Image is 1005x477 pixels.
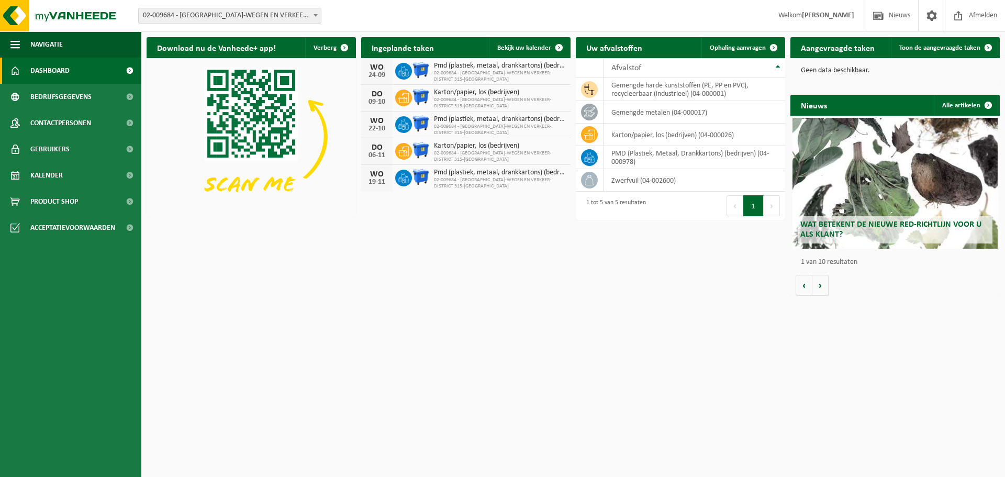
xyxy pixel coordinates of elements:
[434,97,565,109] span: 02-009684 - [GEOGRAPHIC_DATA]-WEGEN EN VERKEER-DISTRICT 315-[GEOGRAPHIC_DATA]
[30,84,92,110] span: Bedrijfsgegevens
[30,58,70,84] span: Dashboard
[139,8,321,23] span: 02-009684 - MOW-WEGEN EN VERKEER-DISTRICT 315-OOSTENDE - OOSTENDE
[812,275,829,296] button: Volgende
[412,141,430,159] img: WB-1100-HPE-BE-01
[412,61,430,79] img: WB-1100-HPE-BE-01
[891,37,999,58] a: Toon de aangevraagde taken
[30,215,115,241] span: Acceptatievoorwaarden
[147,37,286,58] h2: Download nu de Vanheede+ app!
[366,125,387,132] div: 22-10
[899,45,980,51] span: Toon de aangevraagde taken
[489,37,569,58] a: Bekijk uw kalender
[604,124,785,146] td: karton/papier, los (bedrijven) (04-000026)
[434,88,565,97] span: Karton/papier, los (bedrijven)
[366,90,387,98] div: DO
[366,143,387,152] div: DO
[434,70,565,83] span: 02-009684 - [GEOGRAPHIC_DATA]-WEGEN EN VERKEER-DISTRICT 315-[GEOGRAPHIC_DATA]
[434,62,565,70] span: Pmd (plastiek, metaal, drankkartons) (bedrijven)
[576,37,653,58] h2: Uw afvalstoffen
[412,88,430,106] img: WB-1100-HPE-BE-01
[366,117,387,125] div: WO
[790,37,885,58] h2: Aangevraagde taken
[366,63,387,72] div: WO
[314,45,337,51] span: Verberg
[412,115,430,132] img: WB-1100-HPE-BE-01
[710,45,766,51] span: Ophaling aanvragen
[802,12,854,19] strong: [PERSON_NAME]
[366,179,387,186] div: 19-11
[361,37,444,58] h2: Ingeplande taken
[434,115,565,124] span: Pmd (plastiek, metaal, drankkartons) (bedrijven)
[434,150,565,163] span: 02-009684 - [GEOGRAPHIC_DATA]-WEGEN EN VERKEER-DISTRICT 315-[GEOGRAPHIC_DATA]
[801,67,989,74] p: Geen data beschikbaar.
[366,170,387,179] div: WO
[434,142,565,150] span: Karton/papier, los (bedrijven)
[366,152,387,159] div: 06-11
[30,110,91,136] span: Contactpersonen
[30,136,70,162] span: Gebruikers
[604,101,785,124] td: gemengde metalen (04-000017)
[800,220,981,239] span: Wat betekent de nieuwe RED-richtlijn voor u als klant?
[611,64,641,72] span: Afvalstof
[727,195,743,216] button: Previous
[604,169,785,192] td: zwerfvuil (04-002600)
[701,37,784,58] a: Ophaling aanvragen
[434,169,565,177] span: Pmd (plastiek, metaal, drankkartons) (bedrijven)
[801,259,995,266] p: 1 van 10 resultaten
[412,168,430,186] img: WB-1100-HPE-BE-01
[796,275,812,296] button: Vorige
[30,162,63,188] span: Kalender
[792,118,998,249] a: Wat betekent de nieuwe RED-richtlijn voor u als klant?
[497,45,551,51] span: Bekijk uw kalender
[305,37,355,58] button: Verberg
[434,124,565,136] span: 02-009684 - [GEOGRAPHIC_DATA]-WEGEN EN VERKEER-DISTRICT 315-[GEOGRAPHIC_DATA]
[147,58,356,215] img: Download de VHEPlus App
[790,95,837,115] h2: Nieuws
[366,72,387,79] div: 24-09
[434,177,565,190] span: 02-009684 - [GEOGRAPHIC_DATA]-WEGEN EN VERKEER-DISTRICT 315-[GEOGRAPHIC_DATA]
[366,98,387,106] div: 09-10
[743,195,764,216] button: 1
[604,78,785,101] td: gemengde harde kunststoffen (PE, PP en PVC), recycleerbaar (industrieel) (04-000001)
[30,188,78,215] span: Product Shop
[30,31,63,58] span: Navigatie
[138,8,321,24] span: 02-009684 - MOW-WEGEN EN VERKEER-DISTRICT 315-OOSTENDE - OOSTENDE
[604,146,785,169] td: PMD (Plastiek, Metaal, Drankkartons) (bedrijven) (04-000978)
[581,194,646,217] div: 1 tot 5 van 5 resultaten
[934,95,999,116] a: Alle artikelen
[764,195,780,216] button: Next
